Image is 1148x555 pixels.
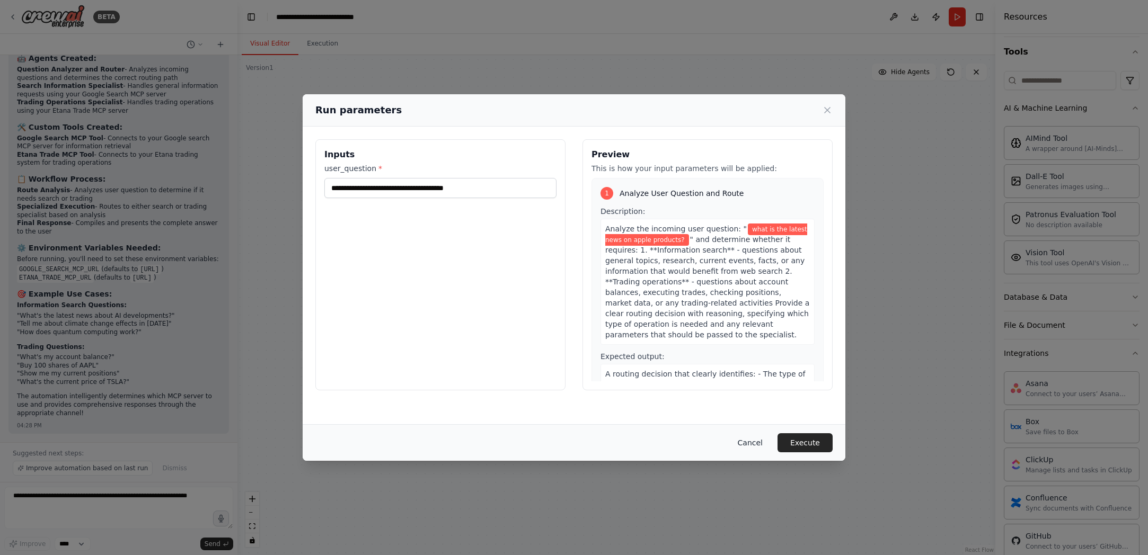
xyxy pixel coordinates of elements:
[324,148,557,161] h3: Inputs
[605,370,806,420] span: A routing decision that clearly identifies: - The type of operation needed (search or trading) - ...
[605,225,747,233] span: Analyze the incoming user question: "
[601,352,665,361] span: Expected output:
[605,223,807,246] span: Variable: user_question
[620,188,744,199] span: Analyze User Question and Route
[591,163,824,174] p: This is how your input parameters will be applied:
[324,163,557,174] label: user_question
[601,187,613,200] div: 1
[591,148,824,161] h3: Preview
[601,207,645,216] span: Description:
[315,103,402,118] h2: Run parameters
[778,433,833,452] button: Execute
[729,433,771,452] button: Cancel
[605,235,809,339] span: " and determine whether it requires: 1. **Information search** - questions about general topics, ...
